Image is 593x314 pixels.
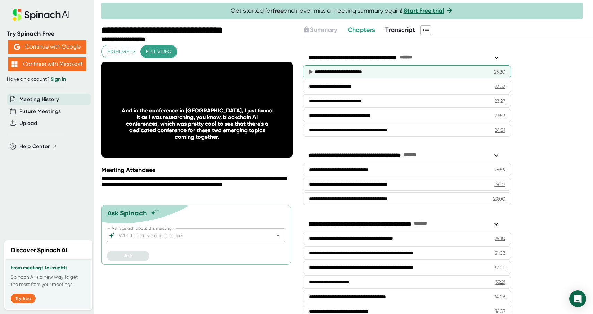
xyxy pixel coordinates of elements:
[493,293,505,300] div: 34:06
[51,76,66,82] a: Sign in
[107,251,149,261] button: Ask
[231,7,454,15] span: Get started for and never miss a meeting summary again!
[19,108,61,116] button: Future Meetings
[348,25,375,35] button: Chapters
[385,25,415,35] button: Transcript
[310,26,337,34] span: Summary
[7,76,87,83] div: Have an account?
[236,140,250,147] div: 1 x
[273,230,283,240] button: Open
[8,57,86,71] button: Continue with Microsoft
[493,195,505,202] div: 29:00
[146,47,171,56] span: Full video
[11,273,86,288] p: Spinach AI is a new way to get the most from your meetings
[140,45,177,58] button: Full video
[495,235,505,242] div: 29:10
[11,246,67,255] h2: Discover Spinach AI
[101,166,294,174] div: Meeting Attendees
[273,7,284,15] b: free
[102,45,141,58] button: Highlights
[107,47,135,56] span: Highlights
[494,68,505,75] div: 23:20
[495,83,505,90] div: 23:33
[494,181,505,188] div: 28:27
[303,25,347,35] div: Upgrade to access
[11,294,36,303] button: Try free
[495,279,505,286] div: 33:21
[19,95,59,103] button: Meeting History
[7,30,87,38] div: Try Spinach Free
[494,112,505,119] div: 23:53
[19,143,50,151] span: Help Center
[404,7,444,15] a: Start Free trial
[348,26,375,34] span: Chapters
[11,265,86,271] h3: From meetings to insights
[19,143,57,151] button: Help Center
[385,26,415,34] span: Transcript
[14,44,20,50] img: Aehbyd4JwY73AAAAAElFTkSuQmCC
[108,141,146,146] div: 17:16 / 1:06:42
[495,249,505,256] div: 31:03
[495,97,505,104] div: 23:27
[107,209,147,217] div: Ask Spinach
[124,253,132,259] span: Ask
[569,290,586,307] div: Open Intercom Messenger
[303,25,337,35] button: Summary
[255,139,268,147] div: CC
[19,119,37,127] button: Upload
[8,40,86,54] button: Continue with Google
[494,264,505,271] div: 32:02
[120,107,274,140] div: And in the conference in [GEOGRAPHIC_DATA], I just found it as I was researching, you know, block...
[117,230,263,240] input: What can we do to help?
[494,166,505,173] div: 26:59
[495,127,505,134] div: 24:51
